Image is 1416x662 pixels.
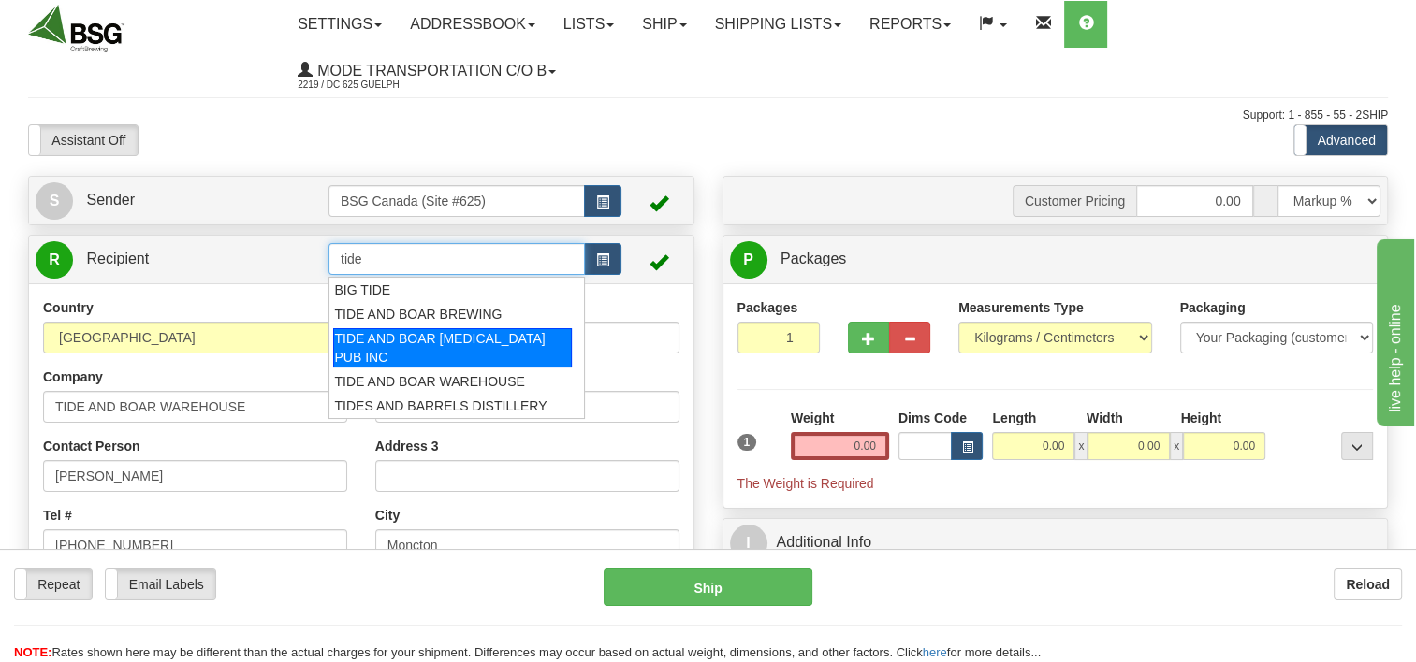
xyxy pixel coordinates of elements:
[43,367,103,386] label: Company
[1170,432,1183,460] span: x
[730,525,767,562] span: I
[1294,125,1387,155] label: Advanced
[1341,432,1373,460] div: ...
[1087,409,1123,427] label: Width
[298,76,438,94] span: 2219 / DC 625 Guelph
[375,437,439,455] label: Address 3
[781,251,846,266] span: Packages
[29,125,138,155] label: Assistant Off
[701,1,855,48] a: Shipping lists
[328,243,585,275] input: Recipient Id
[1373,236,1414,426] iframe: chat widget
[334,372,571,391] div: TIDE AND BOAR WAREHOUSE
[86,251,149,266] span: Recipient
[1346,577,1390,592] b: Reload
[855,1,965,48] a: Reports
[730,524,1381,562] a: IAdditional Info
[737,298,798,317] label: Packages
[992,409,1036,427] label: Length
[106,569,215,599] label: Email Labels
[396,1,549,48] a: Addressbook
[43,298,94,317] label: Country
[1334,568,1402,600] button: Reload
[36,181,328,220] a: S Sender
[313,63,547,79] span: Mode Transportation c/o B
[958,298,1084,317] label: Measurements Type
[14,11,173,34] div: live help - online
[328,185,585,217] input: Sender Id
[334,396,571,415] div: TIDES AND BARRELS DISTILLERY
[334,281,571,299] div: BIG TIDE
[333,328,572,367] div: TIDE AND BOAR [MEDICAL_DATA] PUB INC
[923,645,947,659] a: here
[28,5,124,52] img: logo2219.jpg
[43,506,72,525] label: Tel #
[86,192,135,208] span: Sender
[375,506,400,525] label: City
[898,409,967,427] label: Dims Code
[730,241,767,279] span: P
[36,182,73,220] span: S
[15,569,92,599] label: Repeat
[1013,185,1136,217] span: Customer Pricing
[730,240,1381,279] a: P Packages
[334,305,571,324] div: TIDE AND BOAR BREWING
[549,1,628,48] a: Lists
[737,434,757,451] span: 1
[284,48,570,94] a: Mode Transportation c/o B 2219 / DC 625 Guelph
[36,241,73,279] span: R
[737,476,874,491] span: The Weight is Required
[28,108,1388,123] div: Support: 1 - 855 - 55 - 2SHIP
[1181,409,1222,427] label: Height
[43,437,139,455] label: Contact Person
[791,409,834,427] label: Weight
[36,240,296,279] a: R Recipient
[1074,432,1088,460] span: x
[604,568,811,606] button: Ship
[628,1,700,48] a: Ship
[1180,298,1246,317] label: Packaging
[14,645,51,659] span: NOTE:
[284,1,396,48] a: Settings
